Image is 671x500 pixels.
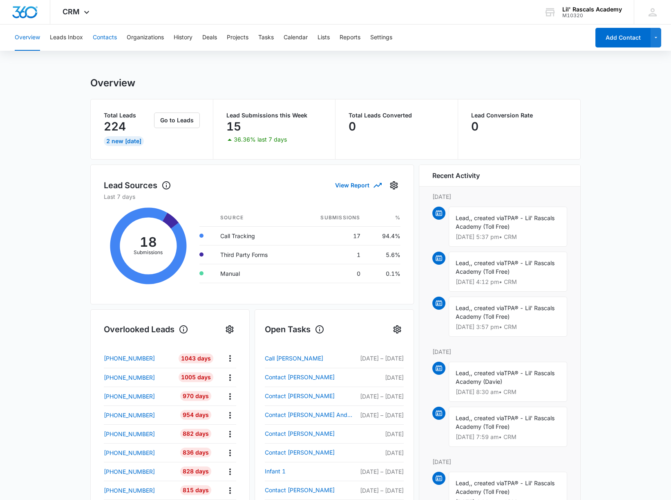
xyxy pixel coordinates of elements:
button: Leads Inbox [50,25,83,51]
p: [DATE] – [DATE] [360,467,404,476]
a: Contact [PERSON_NAME] [265,372,360,382]
h1: Open Tasks [265,323,324,336]
p: [PHONE_NUMBER] [104,354,155,363]
p: [DATE] 3:57 pm • CRM [456,324,560,330]
td: 0.1% [367,264,400,283]
p: [DATE] – [DATE] [360,486,404,495]
p: [DATE] [360,430,404,438]
p: Last 7 days [104,192,400,201]
div: 815 Days [180,485,211,495]
td: 1 [295,245,367,264]
span: TPA® - Lil' Rascals Academy (Toll Free) [456,259,555,275]
p: 15 [226,120,241,133]
button: Go to Leads [154,113,200,128]
button: Settings [370,25,392,51]
div: 836 Days [180,448,211,457]
div: 1043 Days [179,354,213,363]
p: Lead Conversion Rate [471,113,568,118]
a: [PHONE_NUMBER] [104,430,172,438]
p: Total Leads Converted [349,113,445,118]
p: [DATE] 7:59 am • CRM [456,434,560,440]
td: Third Party Forms [214,245,295,264]
a: Contact [PERSON_NAME] [265,429,360,439]
button: History [174,25,192,51]
span: , created via [471,480,504,486]
button: Actions [224,409,236,421]
p: [DATE] 8:30 am • CRM [456,389,560,395]
h1: Lead Sources [104,179,171,191]
td: 0 [295,264,367,283]
td: 5.6% [367,245,400,264]
span: TPA® - Lil' Rascals Academy (Toll Free) [456,480,555,495]
a: Infant 1 [265,466,360,476]
span: Lead, [456,304,471,311]
p: [PHONE_NUMBER] [104,430,155,438]
button: Contacts [93,25,117,51]
div: 828 Days [180,466,211,476]
button: Reports [340,25,360,51]
p: [DATE] – [DATE] [360,411,404,419]
button: Organizations [127,25,164,51]
button: Actions [224,484,236,497]
div: 2 New [DATE] [104,136,144,146]
a: [PHONE_NUMBER] [104,411,172,419]
td: 17 [295,226,367,245]
a: Call [PERSON_NAME] [265,354,360,363]
button: Lists [318,25,330,51]
div: 954 Days [180,410,211,420]
button: Settings [223,323,236,336]
span: CRM [63,7,80,16]
button: Add Contact [595,28,651,47]
button: Tasks [258,25,274,51]
div: 882 Days [180,429,211,439]
button: Settings [391,323,404,336]
a: [PHONE_NUMBER] [104,486,172,495]
p: [PHONE_NUMBER] [104,392,155,401]
div: account id [562,13,622,18]
td: Manual [214,264,295,283]
button: Actions [224,352,236,365]
span: , created via [471,414,504,421]
p: [DATE] 5:37 pm • CRM [456,234,560,240]
button: Calendar [284,25,308,51]
button: Actions [224,390,236,403]
span: , created via [471,304,504,311]
button: Overview [15,25,40,51]
button: Actions [224,446,236,459]
p: [PHONE_NUMBER] [104,486,155,495]
a: Contact [PERSON_NAME] [265,448,360,457]
button: View Report [335,178,381,192]
span: Lead, [456,259,471,266]
span: Lead, [456,214,471,221]
p: [PHONE_NUMBER] [104,467,155,476]
button: Settings [387,179,400,192]
p: 0 [349,120,356,133]
p: 0 [471,120,479,133]
span: TPA® - Lil' Rascals Academy (Davie) [456,369,555,385]
p: [DATE] [360,448,404,457]
a: Contact [PERSON_NAME] [265,391,360,401]
div: 1005 Days [179,372,213,382]
a: [PHONE_NUMBER] [104,448,172,457]
a: [PHONE_NUMBER] [104,392,172,401]
p: Lead Submissions this Week [226,113,322,118]
p: [DATE] [432,347,567,356]
th: Submissions [295,209,367,227]
p: [DATE] – [DATE] [360,392,404,401]
p: [PHONE_NUMBER] [104,411,155,419]
p: [DATE] [432,192,567,201]
p: [DATE] [360,373,404,382]
span: , created via [471,369,504,376]
p: [PHONE_NUMBER] [104,448,155,457]
div: 970 Days [180,391,211,401]
a: [PHONE_NUMBER] [104,373,172,382]
h1: Overview [90,77,135,89]
span: , created via [471,214,504,221]
h6: Recent Activity [432,171,480,180]
a: Contact [PERSON_NAME] [265,485,360,495]
button: Deals [202,25,217,51]
th: Source [214,209,295,227]
div: account name [562,6,622,13]
span: , created via [471,259,504,266]
p: Total Leads [104,113,152,118]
